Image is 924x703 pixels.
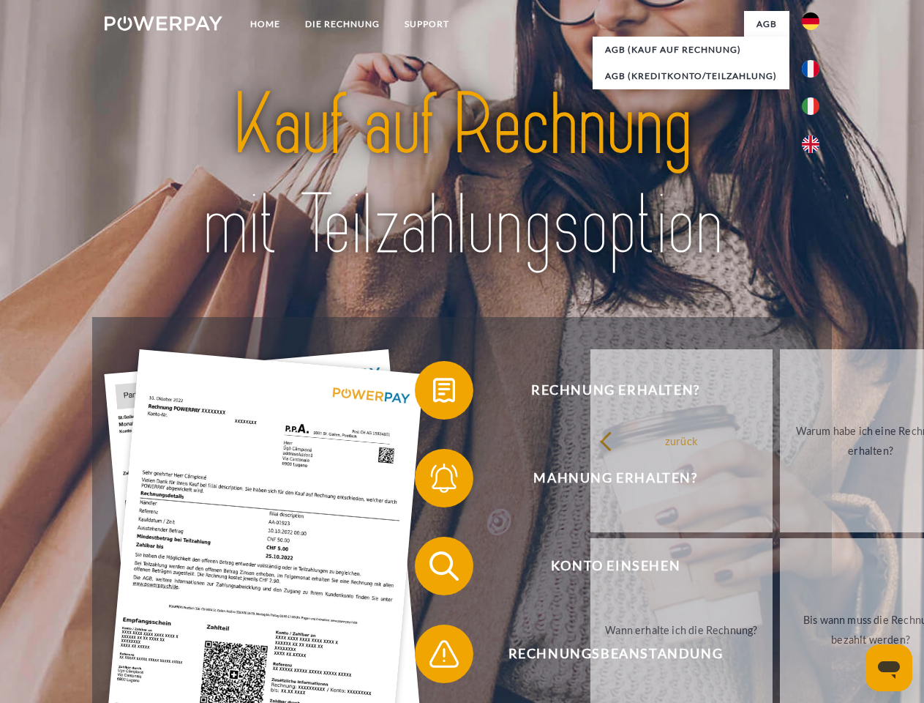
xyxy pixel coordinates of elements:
[802,12,819,30] img: de
[293,11,392,37] a: DIE RECHNUNG
[744,11,789,37] a: agb
[426,460,462,496] img: qb_bell.svg
[599,431,764,450] div: zurück
[802,97,819,115] img: it
[593,63,789,89] a: AGB (Kreditkonto/Teilzahlung)
[802,135,819,153] img: en
[238,11,293,37] a: Home
[140,70,784,280] img: title-powerpay_de.svg
[802,60,819,78] img: fr
[426,372,462,409] img: qb_bill.svg
[865,644,912,691] iframe: Schaltfläche zum Öffnen des Messaging-Fensters
[415,537,795,595] button: Konto einsehen
[392,11,462,37] a: SUPPORT
[415,361,795,420] button: Rechnung erhalten?
[426,636,462,672] img: qb_warning.svg
[593,37,789,63] a: AGB (Kauf auf Rechnung)
[426,548,462,584] img: qb_search.svg
[415,625,795,683] button: Rechnungsbeanstandung
[415,449,795,507] button: Mahnung erhalten?
[105,16,222,31] img: logo-powerpay-white.svg
[599,620,764,639] div: Wann erhalte ich die Rechnung?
